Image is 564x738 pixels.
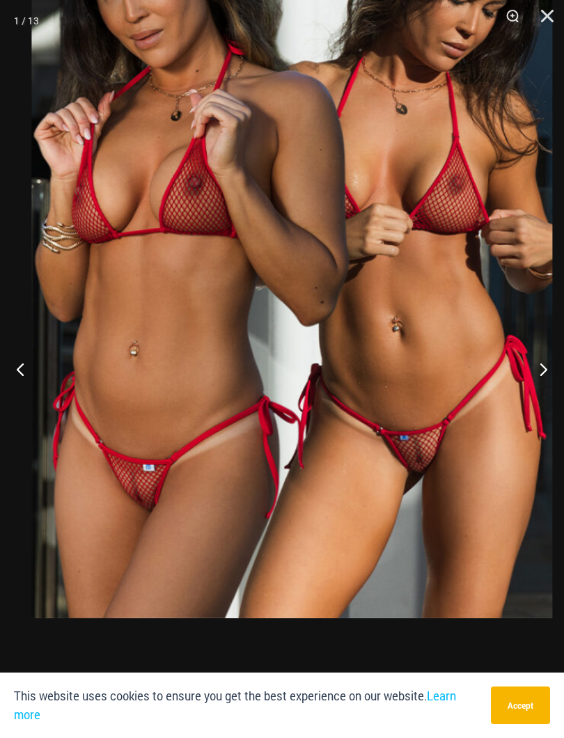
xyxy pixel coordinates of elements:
div: 1 / 13 [14,10,39,31]
a: Learn more [14,689,456,722]
p: This website uses cookies to ensure you get the best experience on our website. [14,686,480,724]
button: Next [512,334,564,404]
button: Accept [491,686,550,724]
